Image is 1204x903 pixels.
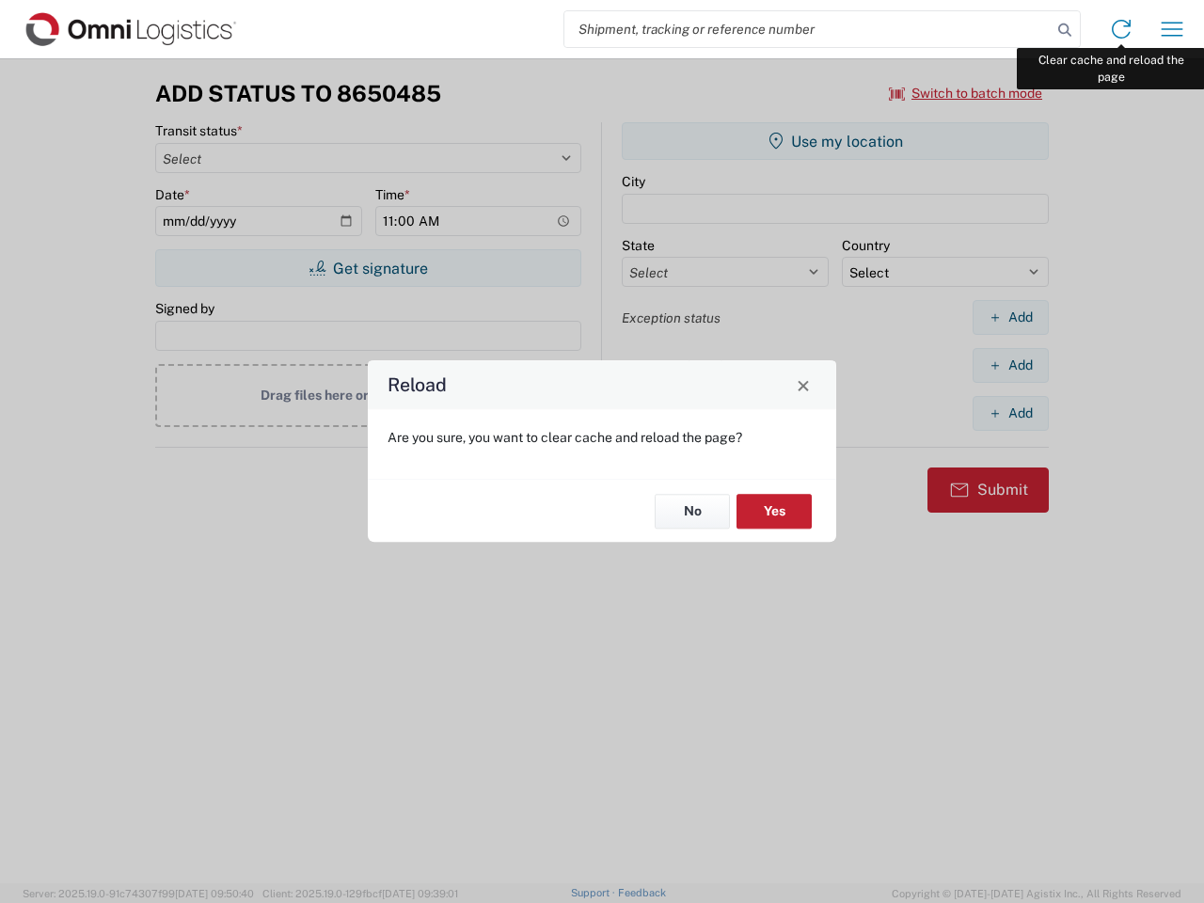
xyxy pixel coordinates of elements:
button: No [655,494,730,529]
button: Close [790,372,816,398]
h4: Reload [388,372,447,399]
button: Yes [737,494,812,529]
p: Are you sure, you want to clear cache and reload the page? [388,429,816,446]
input: Shipment, tracking or reference number [564,11,1052,47]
